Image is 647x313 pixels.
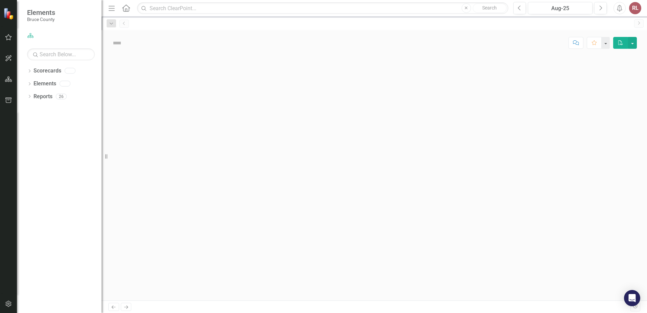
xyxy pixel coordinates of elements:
span: Search [482,5,497,11]
div: Aug-25 [530,4,590,13]
small: Bruce County [27,17,55,22]
button: RL [629,2,641,14]
button: Aug-25 [528,2,593,14]
div: 26 [56,93,67,99]
div: Open Intercom Messenger [624,290,640,306]
a: Elements [34,80,56,88]
button: Search [473,3,507,13]
img: ClearPoint Strategy [3,8,15,20]
input: Search ClearPoint... [137,2,508,14]
input: Search Below... [27,48,95,60]
a: Reports [34,93,52,101]
a: Scorecards [34,67,61,75]
span: Elements [27,8,55,17]
img: Not Defined [112,38,122,48]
